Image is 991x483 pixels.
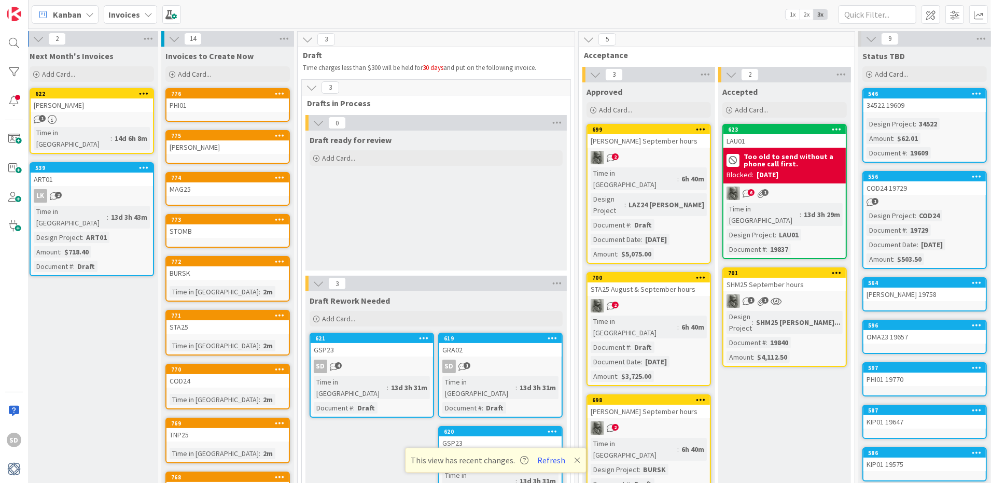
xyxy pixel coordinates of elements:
[591,248,617,260] div: Amount
[35,164,153,172] div: 539
[723,268,846,278] div: 701
[727,169,753,180] div: Blocked:
[387,382,388,393] span: :
[311,360,433,373] div: SD
[741,68,759,81] span: 2
[752,317,753,328] span: :
[439,360,562,373] div: SD
[767,244,791,255] div: 19837
[863,458,986,471] div: KIP01 19575
[619,371,654,382] div: $3,725.00
[641,234,643,245] span: :
[767,337,791,348] div: 19840
[867,210,915,221] div: Design Project
[918,239,945,250] div: [DATE]
[166,140,289,154] div: [PERSON_NAME]
[728,269,846,277] div: 701
[863,448,986,458] div: 586
[166,215,289,238] div: 773STOMB
[867,239,917,250] div: Document Date
[166,419,289,442] div: 769TNP25
[260,448,275,459] div: 2m
[867,147,906,159] div: Document #
[75,261,97,272] div: Draft
[863,172,986,195] div: 556COD24 19729
[640,464,668,475] div: BURSK
[464,362,470,369] span: 1
[735,105,768,115] span: Add Card...
[166,89,289,98] div: 776
[775,229,776,240] span: :
[166,428,289,442] div: TNP25
[303,50,562,60] span: Draft
[916,118,940,130] div: 34522
[619,248,654,260] div: $5,075.00
[867,224,906,236] div: Document #
[748,189,755,196] span: 6
[588,273,710,296] div: 700STA25 August & September hours
[322,153,355,163] span: Add Card...
[315,335,433,342] div: 621
[727,351,753,363] div: Amount
[753,317,843,328] div: SHM25 [PERSON_NAME]...
[62,246,91,258] div: $718.40
[727,229,775,240] div: Design Project
[872,198,878,205] span: 1
[906,147,908,159] span: :
[599,105,632,115] span: Add Card...
[915,210,916,221] span: :
[171,258,289,265] div: 772
[34,206,107,229] div: Time in [GEOGRAPHIC_DATA]
[171,312,289,319] div: 771
[863,406,986,415] div: 587
[588,151,710,164] div: PA
[388,382,430,393] div: 13d 3h 31m
[166,98,289,112] div: PHI01
[639,464,640,475] span: :
[588,134,710,148] div: [PERSON_NAME] September hours
[48,33,66,45] span: 2
[259,340,260,351] span: :
[439,343,562,357] div: GRA02
[906,224,908,236] span: :
[723,268,846,291] div: 701SHM25 September hours
[641,356,643,367] span: :
[171,366,289,373] div: 770
[171,90,289,97] div: 776
[893,133,895,144] span: :
[307,98,557,108] span: Drafts in Process
[863,363,986,373] div: 597
[727,187,740,200] img: PA
[411,454,528,466] span: This view has recent changes.
[757,169,778,180] div: [DATE]
[917,239,918,250] span: :
[259,394,260,405] span: :
[171,474,289,481] div: 768
[444,335,562,342] div: 619
[762,189,769,196] span: 1
[863,321,986,344] div: 596OMA23 19657
[723,125,846,148] div: 623LAU01
[260,394,275,405] div: 2m
[166,365,289,374] div: 770
[643,234,669,245] div: [DATE]
[776,229,801,240] div: LAU01
[171,216,289,223] div: 773
[814,9,828,20] span: 3x
[34,189,47,203] div: LK
[592,126,710,133] div: 699
[800,9,814,20] span: 2x
[170,448,259,459] div: Time in [GEOGRAPHIC_DATA]
[723,125,846,134] div: 623
[863,89,986,98] div: 546
[591,356,641,367] div: Document Date
[630,342,632,353] span: :
[863,363,986,386] div: 597PHI01 19770
[868,173,986,180] div: 556
[311,334,433,343] div: 621
[839,5,916,24] input: Quick Filter...
[592,396,710,404] div: 698
[517,382,559,393] div: 13d 3h 31m
[753,351,755,363] span: :
[588,273,710,282] div: 700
